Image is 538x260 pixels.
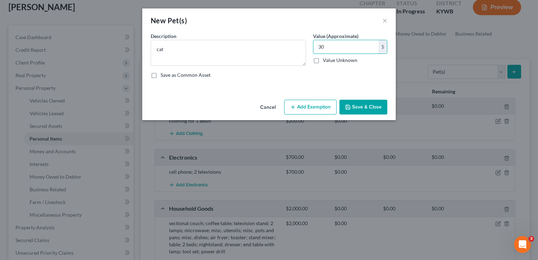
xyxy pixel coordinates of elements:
label: Save as Common Asset [161,72,211,79]
button: Cancel [255,100,281,114]
span: Description [151,33,176,39]
label: Value (Approximate) [313,32,358,40]
div: $ [379,40,387,54]
div: New Pet(s) [151,16,187,25]
input: 0.00 [313,40,379,54]
iframe: Intercom live chat [514,236,531,253]
button: Save & Close [339,100,387,114]
button: Add Exemption [284,100,337,114]
span: 3 [528,236,534,242]
label: Value Unknown [323,57,357,64]
button: × [382,16,387,25]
